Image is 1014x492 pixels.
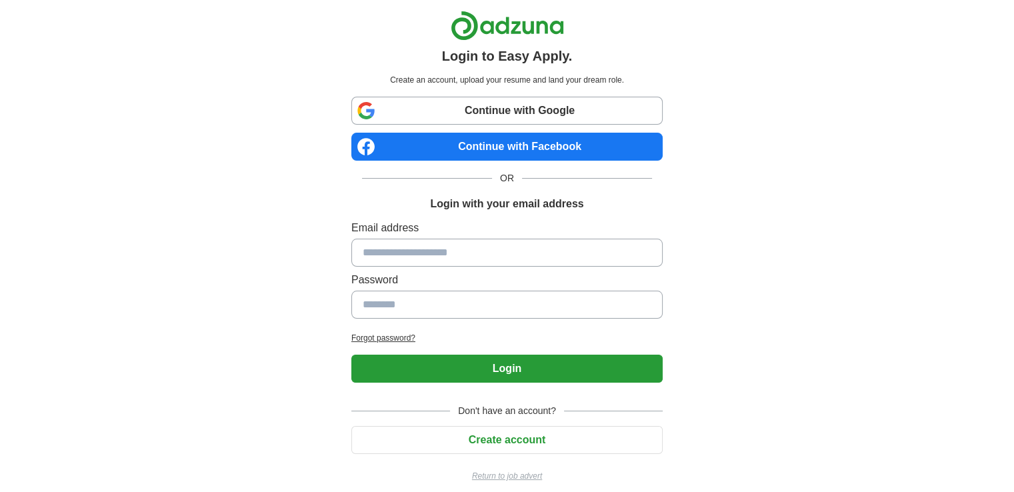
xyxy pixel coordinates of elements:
a: Forgot password? [351,332,663,344]
label: Email address [351,220,663,236]
a: Continue with Google [351,97,663,125]
a: Continue with Facebook [351,133,663,161]
label: Password [351,272,663,288]
button: Login [351,355,663,383]
img: Adzuna logo [451,11,564,41]
a: Return to job advert [351,470,663,482]
h1: Login to Easy Apply. [442,46,573,66]
p: Create an account, upload your resume and land your dream role. [354,74,660,86]
h1: Login with your email address [430,196,583,212]
a: Create account [351,434,663,445]
span: OR [492,171,522,185]
span: Don't have an account? [450,404,564,418]
button: Create account [351,426,663,454]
